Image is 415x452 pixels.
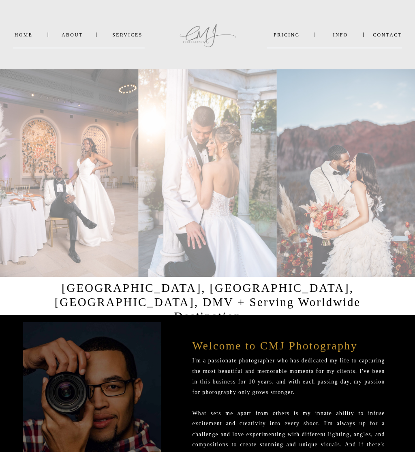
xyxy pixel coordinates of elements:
[62,32,82,37] a: About
[192,335,385,351] p: Welcome to CMJ Photography
[267,32,306,37] a: PRICING
[110,32,145,37] a: SERVICES
[373,32,402,37] a: Contact
[13,32,34,37] a: Home
[324,32,357,37] a: INFO
[42,281,373,308] h1: [GEOGRAPHIC_DATA], [GEOGRAPHIC_DATA], [GEOGRAPHIC_DATA], DMV + Serving Worldwide Destination Luxu...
